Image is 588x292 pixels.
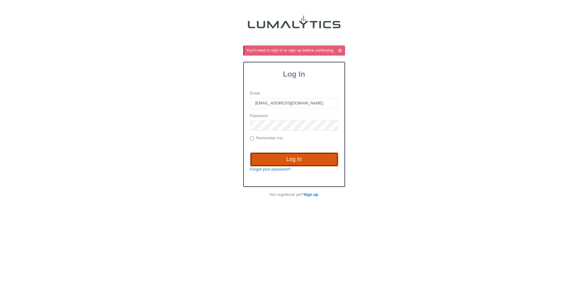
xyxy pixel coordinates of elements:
[250,137,254,141] input: Remember me
[244,70,344,78] h3: Log In
[250,135,283,142] label: Remember me
[248,15,340,28] img: lumalytics-black-e9b537c871f77d9ce8d3a6940f85695cd68c596e3f819dc492052d1098752254.png
[250,113,268,119] label: Password
[304,192,319,197] a: Sign up
[250,152,338,167] input: Log In
[250,98,338,108] input: Email
[250,167,291,171] a: Forgot your password?
[243,192,345,198] p: Not registered yet?
[246,48,344,53] div: You'll need to sign in or sign up before continuing.
[250,91,260,96] label: Email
